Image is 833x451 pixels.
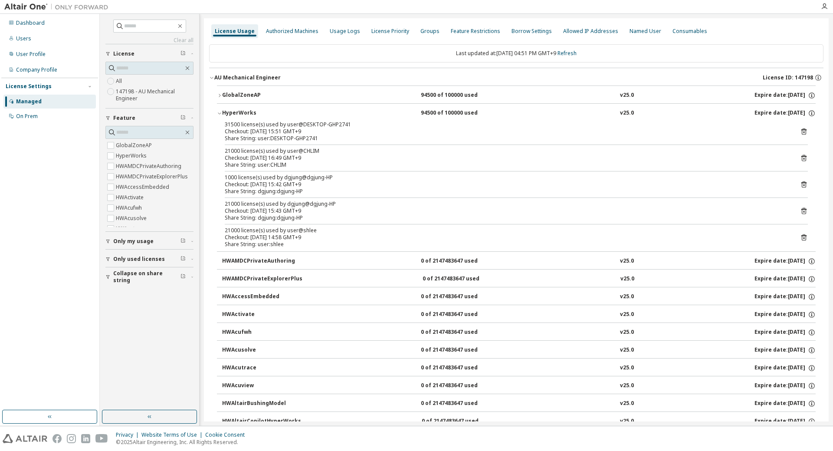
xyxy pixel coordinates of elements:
div: User Profile [16,51,46,58]
label: HWAMDCPrivateExplorerPlus [116,171,190,182]
span: Only used licenses [113,256,165,263]
button: HWAltairCopilotHyperWorks0 of 2147483647 usedv25.0Expire date:[DATE] [222,412,816,431]
div: HWAMDCPrivateAuthoring [222,257,300,265]
div: Expire date: [DATE] [754,418,816,425]
div: 0 of 2147483647 used [421,346,499,354]
img: youtube.svg [95,434,108,443]
div: Share String: dgjung:dgjung-HP [225,188,787,195]
div: GlobalZoneAP [222,92,300,99]
label: HWAcusolve [116,213,148,224]
div: AU Mechanical Engineer [214,74,281,81]
button: HWAcusolve0 of 2147483647 usedv25.0Expire date:[DATE] [222,341,816,360]
div: 0 of 2147483647 used [421,293,499,301]
button: HyperWorks94500 of 100000 usedv25.0Expire date:[DATE] [217,104,816,123]
span: License [113,50,134,57]
div: 94500 of 100000 used [421,92,499,99]
button: Feature [105,109,193,128]
button: HWAcutrace0 of 2147483647 usedv25.0Expire date:[DATE] [222,359,816,378]
div: Share String: dgjung:dgjung-HP [225,214,787,221]
div: Share String: user:CHLIM [225,161,787,168]
div: v25.0 [620,364,634,372]
button: Only my usage [105,232,193,251]
img: instagram.svg [67,434,76,443]
div: 94500 of 100000 used [421,109,499,117]
div: License Settings [6,83,52,90]
div: Checkout: [DATE] 16:49 GMT+9 [225,155,787,161]
div: Authorized Machines [266,28,318,35]
div: License Usage [215,28,255,35]
div: Named User [630,28,661,35]
div: v25.0 [620,382,634,390]
span: Clear filter [180,256,186,263]
div: v25.0 [620,346,634,354]
div: Expire date: [DATE] [754,329,816,336]
div: v25.0 [620,275,634,283]
div: 21000 license(s) used by user@shlee [225,227,787,234]
div: Company Profile [16,66,57,73]
label: All [116,76,124,86]
div: Consumables [672,28,707,35]
button: Collapse on share string [105,267,193,286]
label: HWActivate [116,192,145,203]
div: Expire date: [DATE] [754,92,816,99]
div: HWAcutrace [222,364,300,372]
div: v25.0 [620,418,634,425]
a: Clear all [105,37,193,44]
label: HWAMDCPrivateAuthoring [116,161,183,171]
div: HWAcufwh [222,329,300,336]
div: Last updated at: [DATE] 04:51 PM GMT+9 [209,44,823,63]
div: HWActivate [222,311,300,319]
div: 21000 license(s) used by user@CHLIM [225,148,787,155]
div: Borrow Settings [512,28,552,35]
div: HWAltairBushingModel [222,400,300,408]
div: Dashboard [16,20,45,26]
img: Altair One [4,3,113,11]
div: Website Terms of Use [141,431,205,438]
button: HWAMDCPrivateAuthoring0 of 2147483647 usedv25.0Expire date:[DATE] [222,252,816,271]
div: 21000 license(s) used by dgjung@dgjung-HP [225,201,787,207]
div: License Priority [371,28,409,35]
span: Clear filter [180,273,186,280]
div: Expire date: [DATE] [754,275,816,283]
div: Checkout: [DATE] 14:58 GMT+9 [225,234,787,241]
div: v25.0 [620,257,634,265]
div: HWAcuview [222,382,300,390]
label: 147198 - AU Mechanical Engineer [116,86,193,104]
a: Refresh [558,49,577,57]
div: v25.0 [620,109,634,117]
div: 0 of 2147483647 used [423,275,501,283]
button: GlobalZoneAP94500 of 100000 usedv25.0Expire date:[DATE] [217,86,816,105]
label: HyperWorks [116,151,148,161]
button: HWAltairBushingModel0 of 2147483647 usedv25.0Expire date:[DATE] [222,394,816,413]
div: HWAcusolve [222,346,300,354]
div: 0 of 2147483647 used [421,364,499,372]
div: 0 of 2147483647 used [421,257,499,265]
div: HWAMDCPrivateExplorerPlus [222,275,302,283]
label: HWAcutrace [116,224,148,234]
div: On Prem [16,113,38,120]
div: v25.0 [620,400,634,408]
div: Checkout: [DATE] 15:43 GMT+9 [225,207,787,214]
div: Cookie Consent [205,431,250,438]
label: GlobalZoneAP [116,140,154,151]
div: Expire date: [DATE] [754,382,816,390]
div: v25.0 [620,293,634,301]
div: Share String: user:DESKTOP-GHP2741 [225,135,787,142]
div: Expire date: [DATE] [754,364,816,372]
div: Allowed IP Addresses [563,28,618,35]
div: Expire date: [DATE] [754,311,816,319]
button: AU Mechanical EngineerLicense ID: 147198 [209,68,823,87]
span: Feature [113,115,135,122]
div: Checkout: [DATE] 15:42 GMT+9 [225,181,787,188]
div: Users [16,35,31,42]
div: v25.0 [620,92,634,99]
button: License [105,44,193,63]
div: HWAccessEmbedded [222,293,300,301]
div: Expire date: [DATE] [754,109,816,117]
div: Groups [420,28,439,35]
span: Collapse on share string [113,270,180,284]
div: 0 of 2147483647 used [422,418,500,425]
div: Share String: user:shlee [225,241,787,248]
button: HWActivate0 of 2147483647 usedv25.0Expire date:[DATE] [222,305,816,324]
div: Expire date: [DATE] [754,346,816,354]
